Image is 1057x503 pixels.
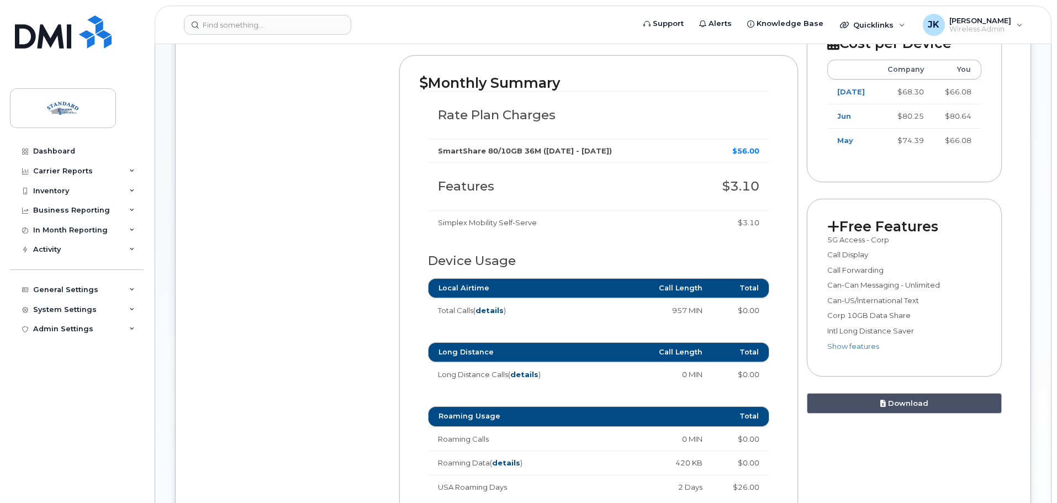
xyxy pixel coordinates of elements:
a: Show features [827,342,879,351]
td: 2 Days [570,475,713,499]
a: Knowledge Base [739,13,831,35]
span: Alerts [709,18,732,29]
h3: Features [438,179,682,193]
a: details [492,458,520,467]
h2: Monthly Summary [420,76,778,91]
h3: Rate Plan Charges [438,108,759,122]
h3: $3.10 [702,179,759,193]
p: Can-Can Messaging - Unlimited [827,280,981,290]
a: Jun [837,112,851,120]
td: $26.00 [712,475,769,499]
strong: SmartShare 80/10GB 36M ([DATE] - [DATE]) [438,146,612,155]
td: 957 MIN [570,298,713,322]
td: 0 MIN [570,362,713,386]
a: Alerts [691,13,739,35]
th: Long Distance [428,342,570,362]
td: USA Roaming Days [428,475,570,499]
td: $0.00 [712,427,769,451]
th: You [934,60,981,80]
td: $80.25 [876,104,934,128]
p: Can-US/International Text [827,295,981,306]
div: Jesse Kneblik [915,14,1030,36]
a: details [510,370,538,379]
td: Roaming Calls [428,427,570,451]
td: 420 KB [570,451,713,475]
span: ( ) [508,370,541,379]
td: Simplex Mobility Self-Serve [428,210,692,235]
span: Knowledge Base [757,18,823,29]
td: $74.39 [876,128,934,152]
h3: Device Usage [428,254,769,268]
p: Corp 10GB Data Share [827,310,981,321]
th: Total [712,278,769,298]
td: Long Distance Calls [428,362,570,386]
span: Quicklinks [853,20,894,29]
a: May [837,136,853,145]
th: Company [876,60,934,80]
div: Quicklinks [832,14,913,36]
h2: Free Features [827,219,981,235]
p: Call Display [827,250,981,260]
a: Support [636,13,691,35]
td: $80.64 [934,104,981,128]
span: ( ) [473,306,506,315]
a: [DATE] [837,87,865,96]
th: Total [712,406,769,426]
a: details [475,306,504,315]
td: $0.00 [712,451,769,475]
p: Intl Long Distance Saver [827,326,981,336]
th: Total [712,342,769,362]
td: $0.00 [712,362,769,386]
td: Total Calls [428,298,570,322]
strong: $56.00 [732,146,759,155]
span: Wireless Admin [949,25,1011,34]
span: ( ) [490,458,522,467]
th: Call Length [570,278,713,298]
td: 0 MIN [570,427,713,451]
td: $0.00 [712,298,769,322]
p: Call Forwarding [827,265,981,276]
span: Support [653,18,684,29]
span: [PERSON_NAME] [949,16,1011,25]
input: Find something... [184,15,351,35]
th: Roaming Usage [428,406,570,426]
h2: Cost per Device [827,36,981,51]
a: Download [807,393,1002,414]
span: JK [928,18,939,31]
th: Local Airtime [428,278,570,298]
td: $66.08 [934,80,981,104]
td: $66.08 [934,128,981,152]
td: Roaming Data [428,451,570,475]
th: Call Length [570,342,713,362]
p: 5G Access - Corp [827,235,981,245]
td: $68.30 [876,80,934,104]
td: $3.10 [692,210,769,235]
